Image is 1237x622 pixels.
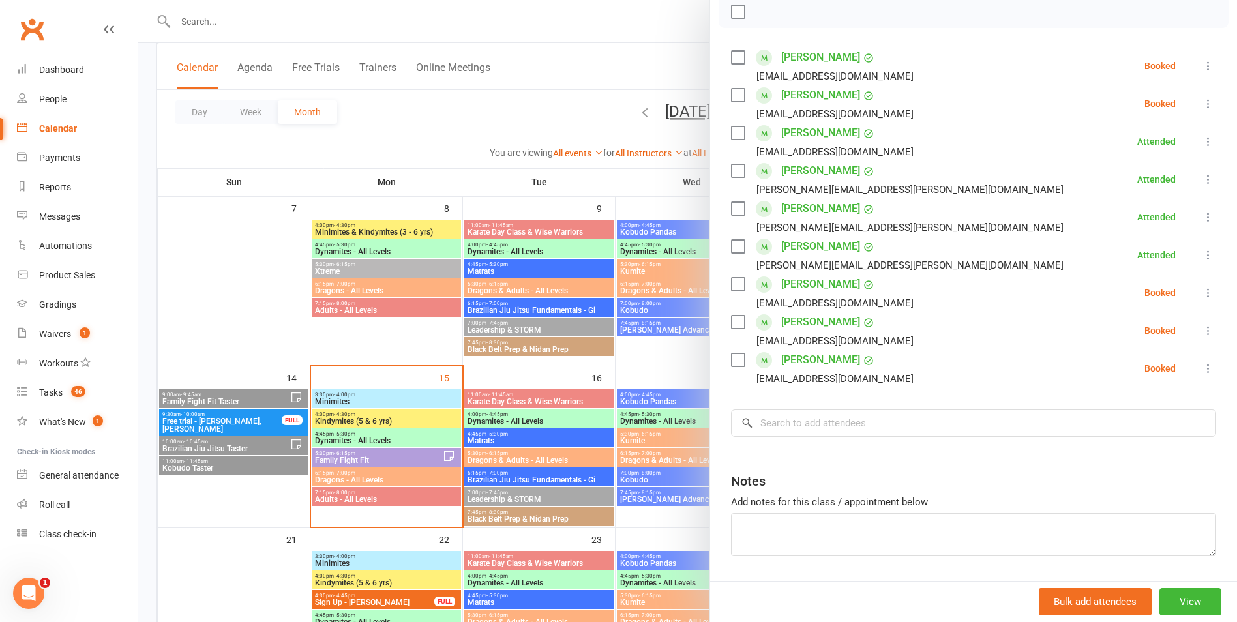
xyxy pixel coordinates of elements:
a: [PERSON_NAME] [781,160,860,181]
a: Payments [17,143,138,173]
a: Waivers 1 [17,319,138,349]
div: Waivers [39,329,71,339]
div: Dashboard [39,65,84,75]
button: Bulk add attendees [1039,588,1152,615]
div: Notes [731,472,766,490]
div: Gradings [39,299,76,310]
span: 1 [93,415,103,426]
a: Tasks 46 [17,378,138,407]
div: [PERSON_NAME][EMAIL_ADDRESS][PERSON_NAME][DOMAIN_NAME] [756,257,1064,274]
div: [EMAIL_ADDRESS][DOMAIN_NAME] [756,333,914,349]
a: Workouts [17,349,138,378]
div: Add notes for this class / appointment below [731,494,1216,510]
a: [PERSON_NAME] [781,85,860,106]
a: Automations [17,231,138,261]
span: 1 [40,578,50,588]
div: [EMAIL_ADDRESS][DOMAIN_NAME] [756,68,914,85]
div: What's New [39,417,86,427]
div: Calendar [39,123,77,134]
button: View [1159,588,1221,615]
div: General attendance [39,470,119,481]
span: 1 [80,327,90,338]
a: Reports [17,173,138,202]
div: Roll call [39,499,70,510]
div: Messages [39,211,80,222]
div: Reports [39,182,71,192]
a: Calendar [17,114,138,143]
a: [PERSON_NAME] [781,198,860,219]
div: Tasks [39,387,63,398]
div: Attended [1137,137,1176,146]
div: Attended [1137,213,1176,222]
div: Booked [1144,61,1176,70]
div: Automations [39,241,92,251]
div: Product Sales [39,270,95,280]
a: Product Sales [17,261,138,290]
a: [PERSON_NAME] [781,47,860,68]
a: [PERSON_NAME] [781,349,860,370]
div: Booked [1144,99,1176,108]
a: Messages [17,202,138,231]
iframe: Intercom live chat [13,578,44,609]
input: Search to add attendees [731,409,1216,437]
div: Payments [39,153,80,163]
a: People [17,85,138,114]
a: [PERSON_NAME] [781,274,860,295]
div: Booked [1144,326,1176,335]
div: Workouts [39,358,78,368]
div: People [39,94,67,104]
a: What's New1 [17,407,138,437]
a: Class kiosk mode [17,520,138,549]
div: Booked [1144,364,1176,373]
a: Roll call [17,490,138,520]
div: Attended [1137,175,1176,184]
div: [EMAIL_ADDRESS][DOMAIN_NAME] [756,295,914,312]
div: [PERSON_NAME][EMAIL_ADDRESS][PERSON_NAME][DOMAIN_NAME] [756,181,1064,198]
a: General attendance kiosk mode [17,461,138,490]
a: Clubworx [16,13,48,46]
div: [EMAIL_ADDRESS][DOMAIN_NAME] [756,106,914,123]
div: [EMAIL_ADDRESS][DOMAIN_NAME] [756,143,914,160]
div: Class check-in [39,529,97,539]
a: [PERSON_NAME] [781,236,860,257]
div: [PERSON_NAME][EMAIL_ADDRESS][PERSON_NAME][DOMAIN_NAME] [756,219,1064,236]
a: Dashboard [17,55,138,85]
a: [PERSON_NAME] [781,312,860,333]
a: Gradings [17,290,138,319]
a: [PERSON_NAME] [781,123,860,143]
div: Booked [1144,288,1176,297]
span: 46 [71,386,85,397]
div: Attended [1137,250,1176,259]
div: [EMAIL_ADDRESS][DOMAIN_NAME] [756,370,914,387]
